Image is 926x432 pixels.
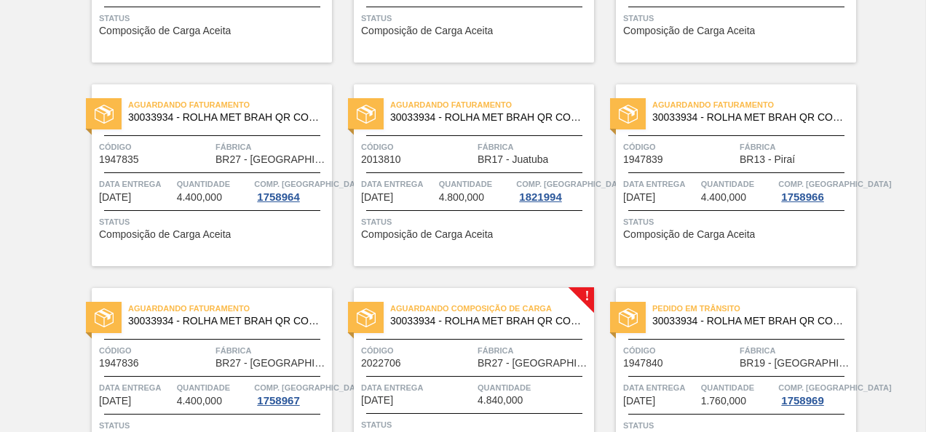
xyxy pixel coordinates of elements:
span: 4.400,000 [177,192,222,203]
span: Aguardando Faturamento [652,97,856,112]
span: Status [361,215,590,229]
span: 30033934 - ROLHA MET BRAH QR CODE 021CX105 [128,316,320,327]
span: Comp. Carga [778,177,891,191]
span: Código [361,140,474,154]
span: Aguardando Composição de Carga [390,301,594,316]
span: Fábrica [215,140,328,154]
span: BR27 - Nova Minas [478,358,590,369]
span: Aguardando Faturamento [390,97,594,112]
span: 1947835 [99,154,139,165]
span: Código [361,343,474,358]
div: 1821994 [516,191,564,203]
span: 2022706 [361,358,401,369]
span: Composição de Carga Aceita [99,229,231,240]
span: Código [99,343,212,358]
span: Aguardando Faturamento [128,301,332,316]
span: 4.840,000 [478,395,523,406]
span: 30033934 - ROLHA MET BRAH QR CODE 021CX105 [652,316,844,327]
span: 30033934 - ROLHA MET BRAH QR CODE 021CX105 [652,112,844,123]
span: Pedido em Trânsito [652,301,856,316]
span: Status [361,11,590,25]
span: 1947839 [623,154,663,165]
span: 30033934 - ROLHA MET BRAH QR CODE 021CX105 [390,316,582,327]
span: Comp. Carga [254,177,367,191]
a: Comp. [GEOGRAPHIC_DATA]1758967 [254,380,328,407]
span: Comp. Carga [516,177,629,191]
span: 08/09/2025 [623,192,655,203]
span: 01/09/2025 [99,192,131,203]
span: 08/09/2025 [361,395,393,406]
span: 30033934 - ROLHA MET BRAH QR CODE 021CX105 [128,112,320,123]
span: Aguardando Faturamento [128,97,332,112]
span: Status [99,215,328,229]
span: Comp. Carga [254,380,367,395]
span: 08/09/2025 [99,396,131,407]
div: 1758966 [778,191,826,203]
img: status [619,105,638,124]
span: Quantidade [701,380,775,395]
span: Status [99,11,328,25]
span: Data entrega [361,177,435,191]
span: 1947840 [623,358,663,369]
span: Status [361,417,590,432]
span: BR19 - Nova Rio [740,358,852,369]
span: Data entrega [623,177,697,191]
span: Composição de Carga Aceita [623,229,755,240]
span: Data entrega [361,380,474,395]
a: Comp. [GEOGRAPHIC_DATA]1821994 [516,177,590,203]
div: 1758967 [254,395,302,407]
span: 1947836 [99,358,139,369]
span: Composição de Carga Aceita [361,229,493,240]
span: Fábrica [478,140,590,154]
span: Código [623,140,736,154]
span: Composição de Carga Aceita [623,25,755,36]
span: Data entrega [623,380,697,395]
span: BR13 - Piraí [740,154,795,165]
div: 1758969 [778,395,826,407]
span: BR27 - Nova Minas [215,358,328,369]
span: Fábrica [740,140,852,154]
span: 30033934 - ROLHA MET BRAH QR CODE 021CX105 [390,112,582,123]
a: Comp. [GEOGRAPHIC_DATA]1758969 [778,380,852,407]
a: statusAguardando Faturamento30033934 - ROLHA MET BRAH QR CODE 021CX105Código2013810FábricaBR17 - ... [332,84,594,266]
a: Comp. [GEOGRAPHIC_DATA]1758966 [778,177,852,203]
span: Status [623,11,852,25]
span: BR27 - Nova Minas [215,154,328,165]
span: Fábrica [478,343,590,358]
span: Comp. Carga [778,380,891,395]
span: Data entrega [99,177,173,191]
a: statusAguardando Faturamento30033934 - ROLHA MET BRAH QR CODE 021CX105Código1947839FábricaBR13 - ... [594,84,856,266]
span: 4.800,000 [439,192,484,203]
span: 4.400,000 [701,192,746,203]
span: 04/09/2025 [361,192,393,203]
img: status [357,105,376,124]
span: Fábrica [740,343,852,358]
span: Quantidade [478,380,590,395]
span: Status [623,215,852,229]
span: Código [99,140,212,154]
a: statusAguardando Faturamento30033934 - ROLHA MET BRAH QR CODE 021CX105Código1947835FábricaBR27 - ... [70,84,332,266]
span: 12/09/2025 [623,396,655,407]
span: 1.760,000 [701,396,746,407]
img: status [95,308,114,327]
span: Composição de Carga Aceita [99,25,231,36]
span: Código [623,343,736,358]
div: 1758964 [254,191,302,203]
span: Quantidade [701,177,775,191]
span: Quantidade [439,177,513,191]
img: status [619,308,638,327]
span: Quantidade [177,177,251,191]
span: 2013810 [361,154,401,165]
span: Quantidade [177,380,251,395]
span: BR17 - Juatuba [478,154,548,165]
img: status [95,105,114,124]
span: 4.400,000 [177,396,222,407]
a: Comp. [GEOGRAPHIC_DATA]1758964 [254,177,328,203]
span: Data entrega [99,380,173,395]
img: status [357,308,376,327]
span: Fábrica [215,343,328,358]
span: Composição de Carga Aceita [361,25,493,36]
